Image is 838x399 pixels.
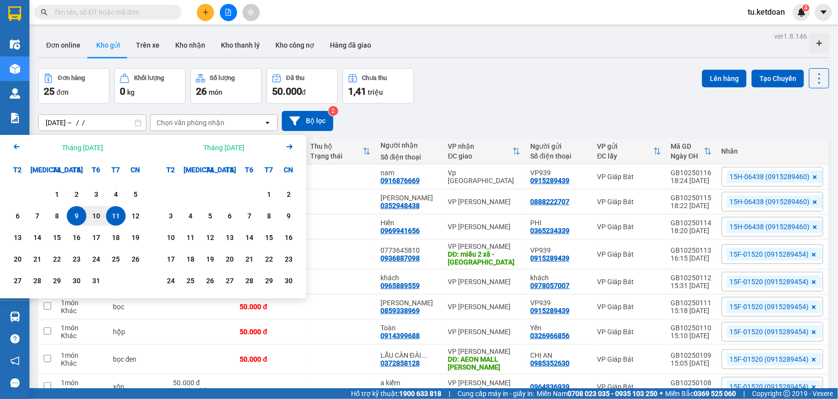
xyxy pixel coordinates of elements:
[530,177,569,185] div: 0915289439
[310,142,363,150] div: Thu hộ
[220,206,240,226] div: Choose Thứ Năm, tháng 11 6 2025. It's available.
[225,9,232,16] span: file-add
[243,232,256,243] div: 14
[50,275,64,287] div: 29
[530,282,569,290] div: 0978057007
[272,85,302,97] span: 50.000
[448,223,521,231] div: VP [PERSON_NAME]
[530,152,587,160] div: Số điện thoại
[240,228,259,247] div: Choose Thứ Sáu, tháng 11 14 2025. It's available.
[67,206,86,226] div: Selected start date. Thứ Năm, tháng 10 9 2025. It's available.
[38,33,88,57] button: Đơn online
[8,228,27,247] div: Choose Thứ Hai, tháng 10 13 2025. It's available.
[11,232,25,243] div: 13
[380,246,438,254] div: 0773645810
[380,351,438,359] div: LẨU CÂN ĐÀI LOAN
[106,185,126,204] div: Choose Thứ Bảy, tháng 10 4 2025. It's available.
[380,254,420,262] div: 0936887098
[11,141,23,153] svg: Arrow Left
[61,351,103,359] div: 1 món
[671,152,704,160] div: Ngày ĐH
[259,160,279,180] div: T7
[220,249,240,269] div: Choose Thứ Năm, tháng 11 20 2025. It's available.
[196,85,207,97] span: 26
[184,253,197,265] div: 18
[448,152,513,160] div: ĐC giao
[279,206,298,226] div: Choose Chủ Nhật, tháng 11 9 2025. It's available.
[11,253,25,265] div: 20
[27,249,47,269] div: Choose Thứ Ba, tháng 10 21 2025. It's available.
[286,75,304,81] div: Đã thu
[259,249,279,269] div: Choose Thứ Bảy, tháng 11 22 2025. It's available.
[530,254,569,262] div: 0915289439
[284,141,296,153] svg: Arrow Right
[213,33,268,57] button: Kho thanh lý
[10,39,20,50] img: warehouse-icon
[448,198,521,206] div: VP [PERSON_NAME]
[89,210,103,222] div: 10
[47,206,67,226] div: Choose Thứ Tư, tháng 10 8 2025. It's available.
[11,210,25,222] div: 6
[209,88,222,96] span: món
[70,232,83,243] div: 16
[113,355,163,363] div: bọc đen
[421,351,427,359] span: ...
[47,249,67,269] div: Choose Thứ Tư, tháng 10 22 2025. It's available.
[126,228,145,247] div: Choose Chủ Nhật, tháng 10 19 2025. It's available.
[181,206,200,226] div: Choose Thứ Ba, tháng 11 4 2025. It's available.
[597,142,653,150] div: VP gửi
[264,119,271,127] svg: open
[530,307,569,315] div: 0915289439
[815,4,832,21] button: caret-down
[282,275,296,287] div: 30
[8,249,27,269] div: Choose Thứ Hai, tháng 10 20 2025. It's available.
[109,253,123,265] div: 25
[380,177,420,185] div: 0916876669
[164,232,178,243] div: 10
[86,228,106,247] div: Choose Thứ Sáu, tháng 10 17 2025. It's available.
[161,249,181,269] div: Choose Thứ Hai, tháng 11 17 2025. It's available.
[61,324,103,332] div: 1 món
[240,206,259,226] div: Choose Thứ Sáu, tháng 11 7 2025. It's available.
[530,332,569,340] div: 0326966856
[380,274,438,282] div: khách
[8,6,21,21] img: logo-vxr
[54,7,170,18] input: Tìm tên, số ĐT hoặc mã đơn
[671,299,712,307] div: GB10250111
[30,210,44,222] div: 7
[671,274,712,282] div: GB10250112
[67,271,86,291] div: Choose Thứ Năm, tháng 10 30 2025. It's available.
[44,85,54,97] span: 25
[282,253,296,265] div: 23
[380,219,438,227] div: Hiền
[597,152,653,160] div: ĐC lấy
[730,277,809,286] span: 15F-01520 (0915289454)
[164,253,178,265] div: 17
[730,250,809,259] span: 15F-01520 (0915289454)
[10,334,20,344] span: question-circle
[262,188,276,200] div: 1
[774,31,807,42] div: ver 1.8.146
[203,210,217,222] div: 5
[671,307,712,315] div: 15:18 [DATE]
[343,68,414,104] button: Chưa thu1,41 triệu
[10,64,20,74] img: warehouse-icon
[279,160,298,180] div: CN
[740,6,793,18] span: tu.ketdoan
[89,253,103,265] div: 24
[27,160,47,180] div: [MEDICAL_DATA]
[380,332,420,340] div: 0914399688
[61,299,103,307] div: 1 món
[597,278,661,286] div: VP Giáp Bát
[671,246,712,254] div: GB10250113
[730,355,809,364] span: 15F-01520 (0915289454)
[47,185,67,204] div: Choose Thứ Tư, tháng 10 1 2025. It's available.
[302,88,306,96] span: đ
[129,210,142,222] div: 12
[86,271,106,291] div: Choose Thứ Sáu, tháng 10 31 2025. It's available.
[67,228,86,247] div: Choose Thứ Năm, tháng 10 16 2025. It's available.
[203,275,217,287] div: 26
[129,188,142,200] div: 5
[164,210,178,222] div: 3
[127,88,135,96] span: kg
